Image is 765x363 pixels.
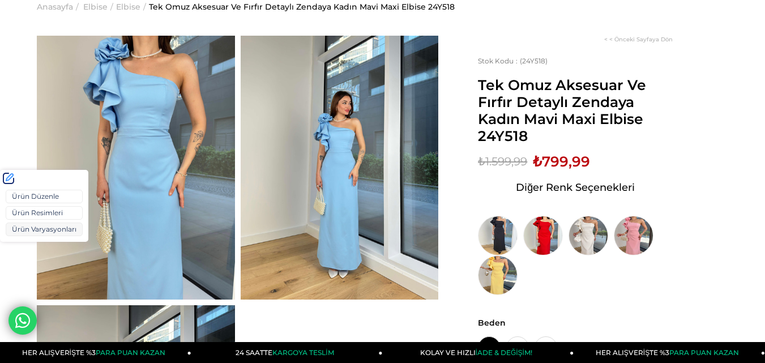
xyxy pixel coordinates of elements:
[478,76,673,144] span: Tek Omuz Aksesuar Ve Fırfır Detaylı Zendaya Kadın Mavi Maxi Elbise 24Y518
[478,57,520,65] span: Stok Kodu
[478,318,673,328] span: Beden
[383,342,574,363] a: KOLAY VE HIZLIİADE & DEĞİŞİM!
[478,255,518,295] img: Tek Omuz Aksesuar Ve Fırfır Detaylı Zendaya Kadın Sarı Maxi Elbise 24Y518
[478,336,501,359] span: S
[476,348,532,357] span: İADE & DEĞİŞİM!
[478,216,518,255] img: Tek Omuz Aksesuar Ve Fırfır Detaylı Zendaya Kadın Siyah Maxi Elbise 24Y518
[241,36,439,300] img: Zendaya Elbise 24Y518
[6,223,83,236] a: Ürün Varyasyonları
[523,216,563,255] img: Tek Omuz Aksesuar Ve Fırfır Detaylı Zendaya Kadın Kırmızı Maxi Elbise 24Y518
[669,348,739,357] span: PARA PUAN KAZAN
[6,206,83,220] a: Ürün Resimleri
[516,178,635,197] span: Diğer Renk Seçenekleri
[614,216,653,255] img: Tek Omuz Aksesuar Ve Fırfır Detaylı Zendaya Kadın Pembe Maxi Elbise 24Y518
[533,153,590,170] span: ₺799,99
[478,153,527,170] span: ₺1.599,99
[535,336,557,359] span: L
[478,57,548,65] span: (24Y518)
[506,336,529,359] span: M
[96,348,165,357] span: PARA PUAN KAZAN
[37,36,235,300] img: Zendaya Elbise 24Y518
[574,342,765,363] a: HER ALIŞVERİŞTE %3PARA PUAN KAZAN
[272,348,334,357] span: KARGOYA TESLİM
[604,36,673,43] a: < < Önceki Sayfaya Dön
[6,190,83,203] a: Ürün Düzenle
[191,342,383,363] a: 24 SAATTEKARGOYA TESLİM
[569,216,608,255] img: Tek Omuz Aksesuar Ve Fırfır Detaylı Zendaya Kadın Beyaz Maxi Elbise 24Y518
